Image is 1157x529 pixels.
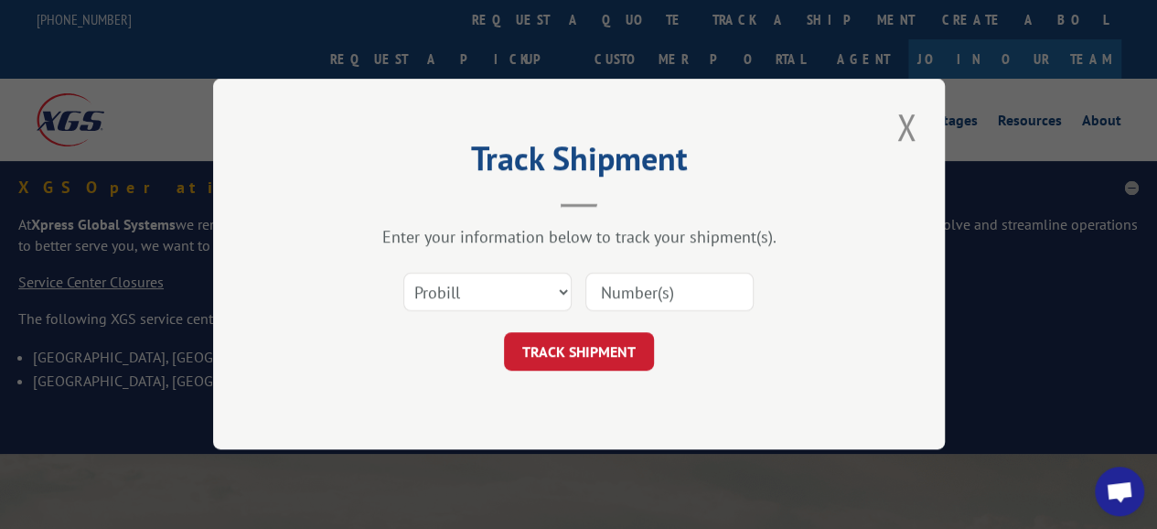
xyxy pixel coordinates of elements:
h2: Track Shipment [305,146,853,180]
a: Open chat [1095,467,1144,516]
button: Close modal [891,102,922,152]
input: Number(s) [585,274,754,312]
div: Enter your information below to track your shipment(s). [305,227,853,248]
button: TRACK SHIPMENT [504,333,654,372]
